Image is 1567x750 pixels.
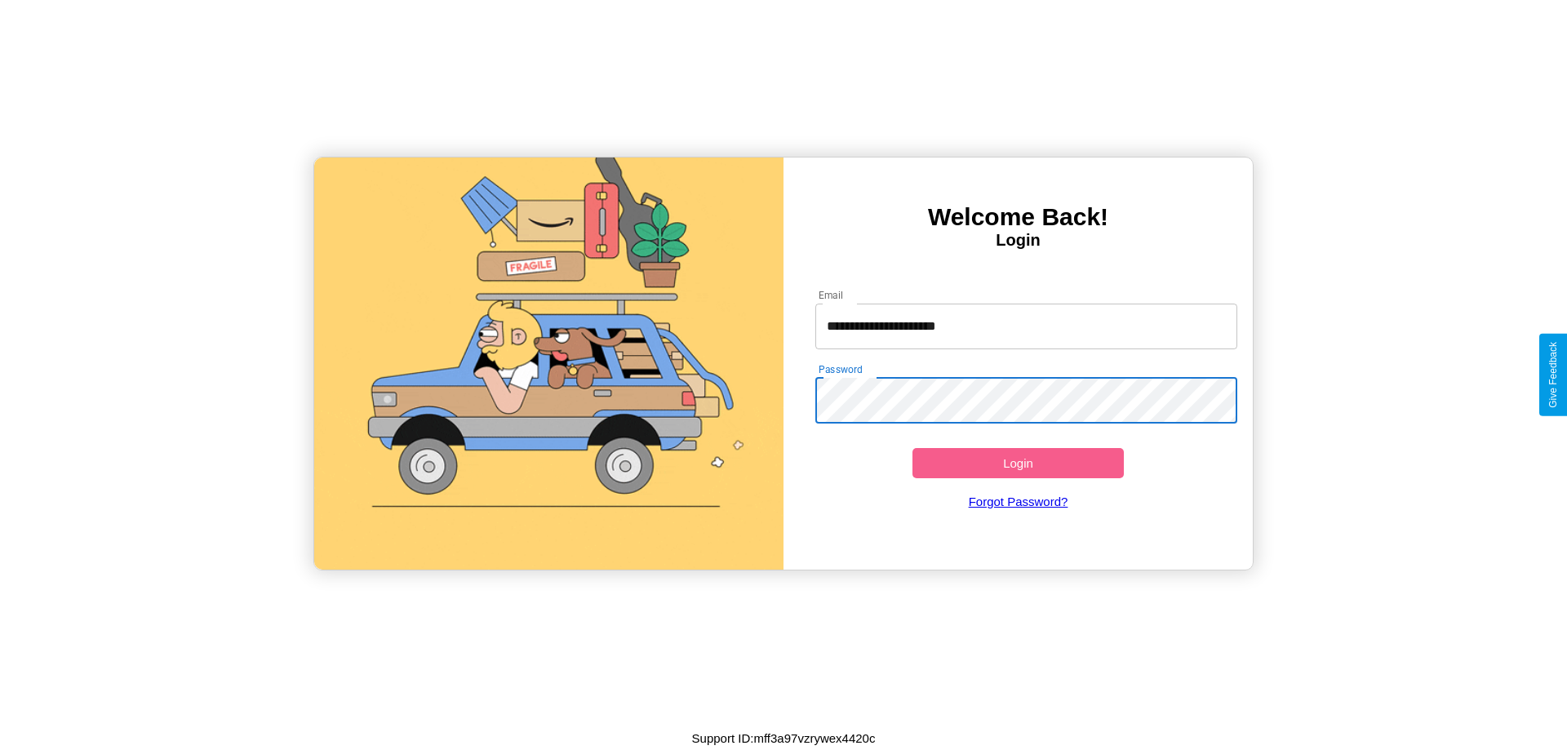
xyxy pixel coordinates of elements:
[819,288,844,302] label: Email
[783,203,1253,231] h3: Welcome Back!
[1547,342,1559,408] div: Give Feedback
[692,727,876,749] p: Support ID: mff3a97vzrywex4420c
[807,478,1230,525] a: Forgot Password?
[819,362,862,376] label: Password
[912,448,1124,478] button: Login
[783,231,1253,250] h4: Login
[314,158,783,570] img: gif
